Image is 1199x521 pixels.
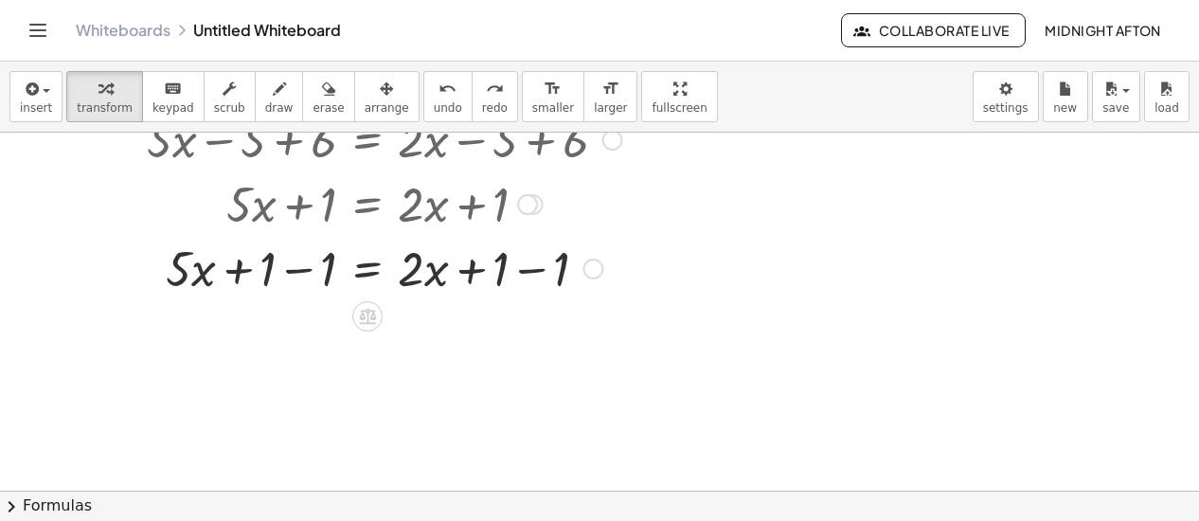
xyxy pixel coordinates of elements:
[9,71,63,122] button: insert
[583,71,637,122] button: format_sizelarger
[354,71,420,122] button: arrange
[983,101,1029,115] span: settings
[265,101,294,115] span: draw
[1154,101,1179,115] span: load
[1029,13,1176,47] button: Midnight Afton
[594,101,627,115] span: larger
[255,71,304,122] button: draw
[352,301,383,332] div: Apply the same math to both sides of the equation
[1045,22,1161,39] span: Midnight Afton
[532,101,574,115] span: smaller
[302,71,354,122] button: erase
[1092,71,1140,122] button: save
[164,78,182,100] i: keyboard
[1053,101,1077,115] span: new
[486,78,504,100] i: redo
[482,101,508,115] span: redo
[77,101,133,115] span: transform
[204,71,256,122] button: scrub
[544,78,562,100] i: format_size
[365,101,409,115] span: arrange
[142,71,205,122] button: keyboardkeypad
[1102,101,1129,115] span: save
[313,101,344,115] span: erase
[152,101,194,115] span: keypad
[66,71,143,122] button: transform
[522,71,584,122] button: format_sizesmaller
[1043,71,1088,122] button: new
[1144,71,1190,122] button: load
[76,21,170,40] a: Whiteboards
[641,71,717,122] button: fullscreen
[652,101,707,115] span: fullscreen
[423,71,473,122] button: undoundo
[438,78,456,100] i: undo
[973,71,1039,122] button: settings
[857,22,1009,39] span: Collaborate Live
[20,101,52,115] span: insert
[841,13,1025,47] button: Collaborate Live
[472,71,518,122] button: redoredo
[23,15,53,45] button: Toggle navigation
[601,78,619,100] i: format_size
[434,101,462,115] span: undo
[214,101,245,115] span: scrub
